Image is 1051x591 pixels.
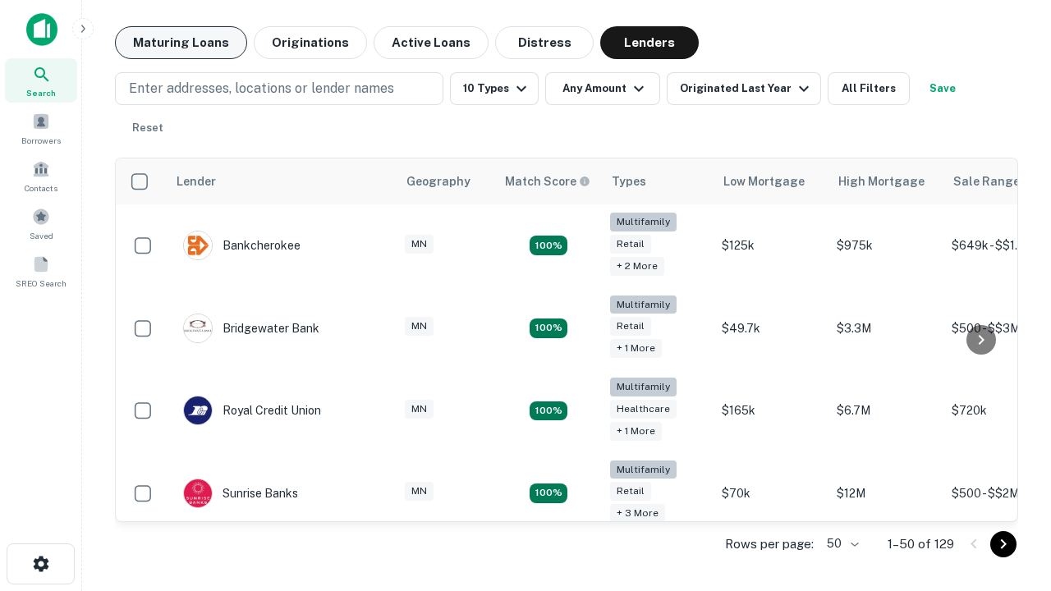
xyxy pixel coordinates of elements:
[838,172,925,191] div: High Mortgage
[405,317,434,336] div: MN
[5,249,77,293] a: SREO Search
[30,229,53,242] span: Saved
[495,158,602,204] th: Capitalize uses an advanced AI algorithm to match your search with the best lender. The match sco...
[610,378,677,396] div: Multifamily
[16,277,67,290] span: SREO Search
[612,172,646,191] div: Types
[820,532,861,556] div: 50
[610,257,664,276] div: + 2 more
[610,317,651,336] div: Retail
[610,400,677,419] div: Healthcare
[667,72,821,105] button: Originated Last Year
[405,482,434,501] div: MN
[680,79,814,98] div: Originated Last Year
[530,401,567,421] div: Matching Properties: 18, hasApolloMatch: undefined
[969,407,1051,486] iframe: Chat Widget
[610,504,665,523] div: + 3 more
[495,26,594,59] button: Distress
[610,213,677,231] div: Multifamily
[183,479,298,508] div: Sunrise Banks
[184,479,212,507] img: picture
[828,287,943,370] td: $3.3M
[610,422,662,441] div: + 1 more
[5,201,77,245] a: Saved
[184,314,212,342] img: picture
[610,460,677,479] div: Multifamily
[26,86,56,99] span: Search
[183,314,319,343] div: Bridgewater Bank
[183,231,301,260] div: Bankcherokee
[406,172,470,191] div: Geography
[828,204,943,287] td: $975k
[714,204,828,287] td: $125k
[828,369,943,452] td: $6.7M
[545,72,660,105] button: Any Amount
[990,531,1017,557] button: Go to next page
[129,79,394,98] p: Enter addresses, locations or lender names
[888,534,954,554] p: 1–50 of 129
[530,483,567,503] div: Matching Properties: 25, hasApolloMatch: undefined
[122,112,174,144] button: Reset
[714,369,828,452] td: $165k
[714,452,828,535] td: $70k
[828,72,910,105] button: All Filters
[374,26,489,59] button: Active Loans
[916,72,969,105] button: Save your search to get updates of matches that match your search criteria.
[530,236,567,255] div: Matching Properties: 27, hasApolloMatch: undefined
[184,396,212,424] img: picture
[610,339,662,358] div: + 1 more
[177,172,216,191] div: Lender
[183,396,321,425] div: Royal Credit Union
[505,172,587,190] h6: Match Score
[610,482,651,501] div: Retail
[26,13,57,46] img: capitalize-icon.png
[397,158,495,204] th: Geography
[505,172,590,190] div: Capitalize uses an advanced AI algorithm to match your search with the best lender. The match sco...
[5,153,77,198] a: Contacts
[602,158,714,204] th: Types
[5,106,77,150] a: Borrowers
[610,295,677,314] div: Multifamily
[405,400,434,419] div: MN
[953,172,1020,191] div: Sale Range
[21,134,61,147] span: Borrowers
[828,158,943,204] th: High Mortgage
[167,158,397,204] th: Lender
[714,158,828,204] th: Low Mortgage
[5,58,77,103] a: Search
[25,181,57,195] span: Contacts
[115,26,247,59] button: Maturing Loans
[184,231,212,259] img: picture
[600,26,699,59] button: Lenders
[723,172,805,191] div: Low Mortgage
[828,452,943,535] td: $12M
[254,26,367,59] button: Originations
[450,72,539,105] button: 10 Types
[530,318,567,338] div: Matching Properties: 24, hasApolloMatch: undefined
[405,235,434,254] div: MN
[610,235,651,254] div: Retail
[115,72,443,105] button: Enter addresses, locations or lender names
[714,287,828,370] td: $49.7k
[725,534,814,554] p: Rows per page:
